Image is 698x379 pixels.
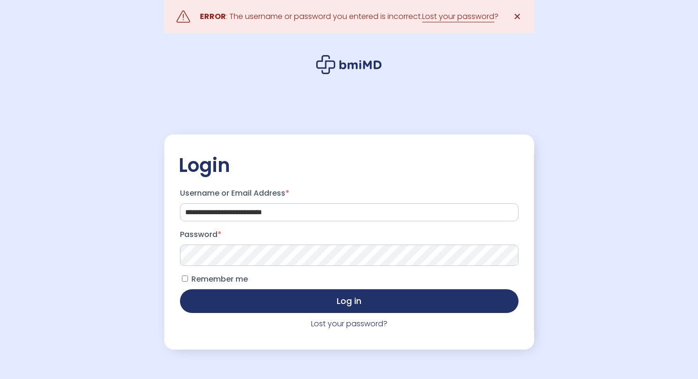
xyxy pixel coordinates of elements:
[191,274,248,284] span: Remember me
[508,7,527,26] a: ✕
[179,153,520,177] h2: Login
[200,10,499,23] div: : The username or password you entered is incorrect. ?
[180,227,519,242] label: Password
[422,11,494,22] a: Lost your password
[180,289,519,313] button: Log in
[200,11,226,22] strong: ERROR
[311,318,387,329] a: Lost your password?
[180,186,519,201] label: Username or Email Address
[182,275,188,282] input: Remember me
[513,10,521,23] span: ✕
